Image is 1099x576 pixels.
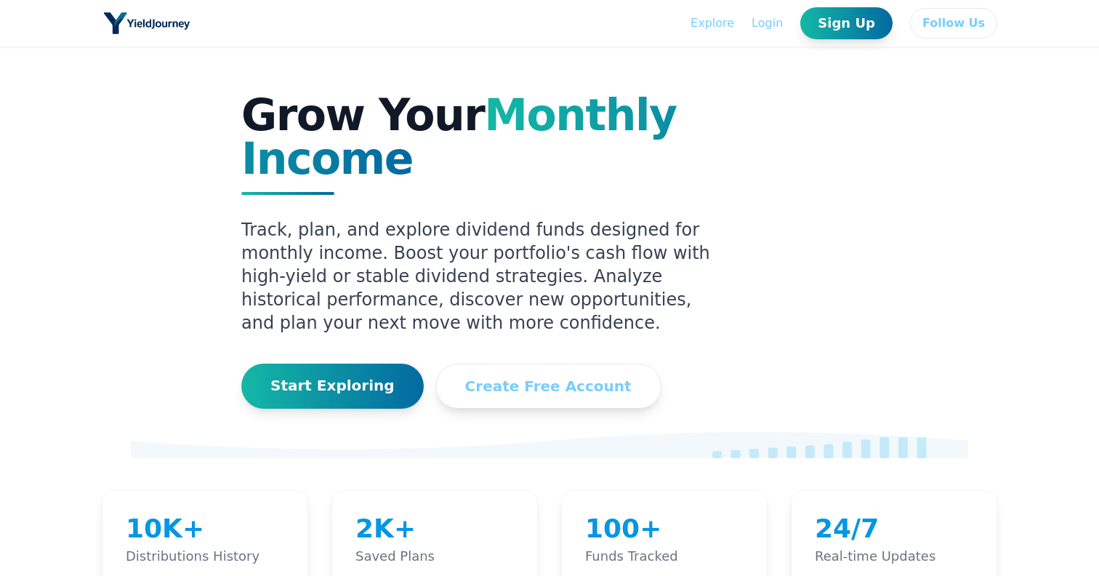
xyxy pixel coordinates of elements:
a: Follow Us [910,8,997,39]
p: Track, plan, and explore dividend funds designed for monthly income. Boost your portfolio's cash ... [241,218,730,335]
div: 2K+ [355,514,514,543]
h1: Grow Your [241,93,858,180]
div: 24/7 [815,514,973,543]
img: YieldJourney [102,10,192,36]
span: Monthly Income [241,89,677,184]
div: Funds Tracked [585,546,744,567]
a: Start Exploring [241,364,424,409]
div: Real-time Updates [815,546,973,567]
a: Explore [691,15,734,32]
a: Login [752,15,783,32]
div: Saved Plans [355,546,514,567]
a: Create Free Account [435,364,661,409]
div: 10K+ [126,514,284,543]
a: Sign Up [800,7,893,39]
div: Distributions History [126,546,284,567]
div: 100+ [585,514,744,543]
